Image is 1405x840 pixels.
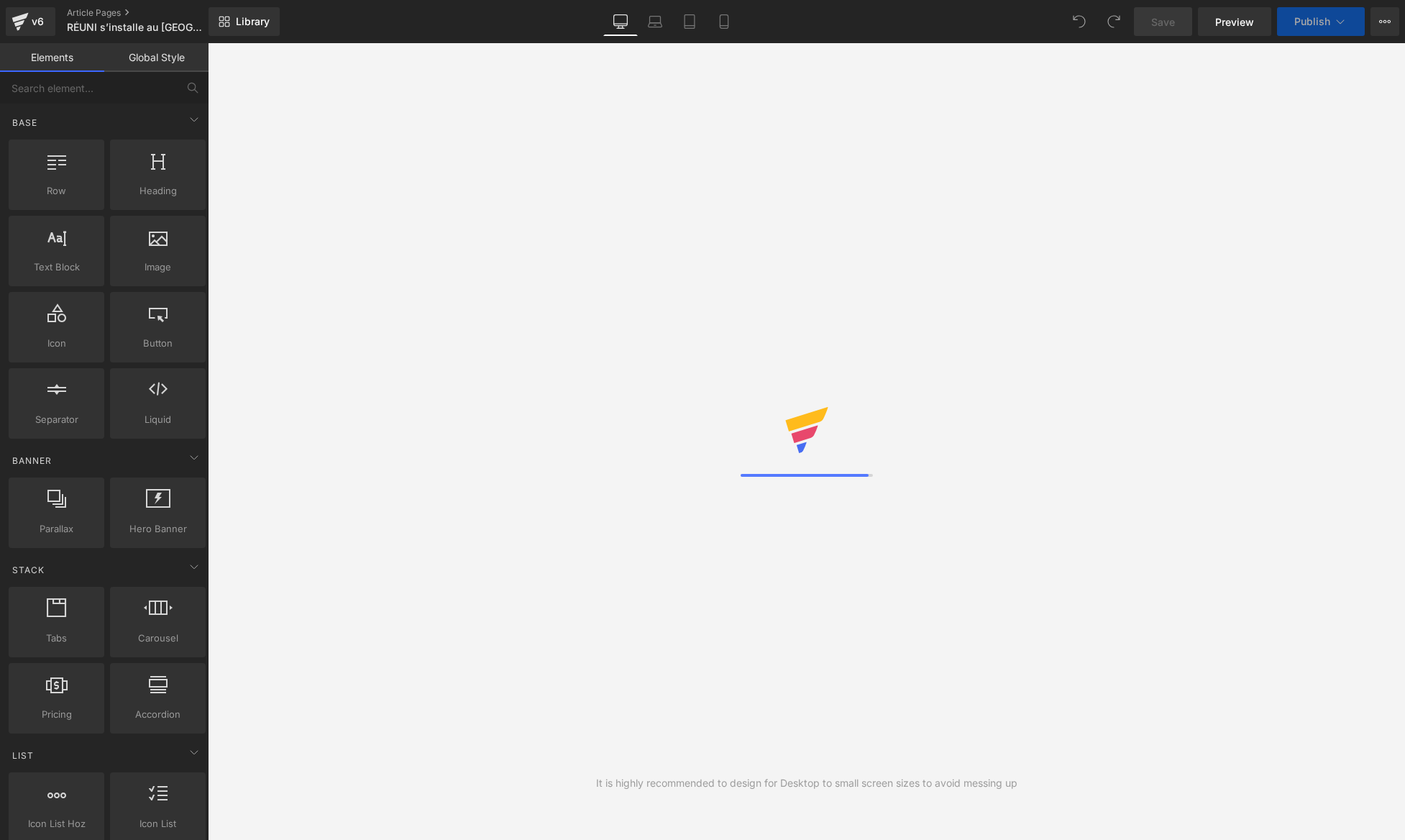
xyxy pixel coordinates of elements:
span: Stack [11,563,46,577]
button: Undo [1065,7,1094,36]
a: New Library [209,7,280,36]
button: Publish [1277,7,1365,36]
a: Desktop [603,7,638,36]
span: Icon List Hoz [13,816,100,831]
span: Preview [1215,14,1254,29]
a: v6 [6,7,55,36]
span: Row [13,183,100,198]
span: Button [114,336,201,351]
span: Carousel [114,631,201,646]
span: RÉUNI s’installe au [GEOGRAPHIC_DATA] et chez Monocle [67,22,205,33]
span: Save [1151,14,1175,29]
span: Base [11,116,39,129]
div: It is highly recommended to design for Desktop to small screen sizes to avoid messing up [596,775,1017,791]
span: Separator [13,412,100,427]
span: Text Block [13,260,100,275]
span: Image [114,260,201,275]
a: Global Style [104,43,209,72]
button: Redo [1099,7,1128,36]
span: Publish [1294,16,1330,27]
span: Banner [11,454,53,467]
a: Preview [1198,7,1271,36]
a: Article Pages [67,7,232,19]
a: Tablet [672,7,707,36]
span: Hero Banner [114,521,201,537]
span: Parallax [13,521,100,537]
span: Pricing [13,707,100,722]
a: Mobile [707,7,741,36]
span: Icon List [114,816,201,831]
a: Laptop [638,7,672,36]
span: Library [236,15,270,28]
span: Heading [114,183,201,198]
span: Accordion [114,707,201,722]
span: Tabs [13,631,100,646]
span: Liquid [114,412,201,427]
button: More [1370,7,1399,36]
div: v6 [29,12,47,31]
span: Icon [13,336,100,351]
span: List [11,749,35,762]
